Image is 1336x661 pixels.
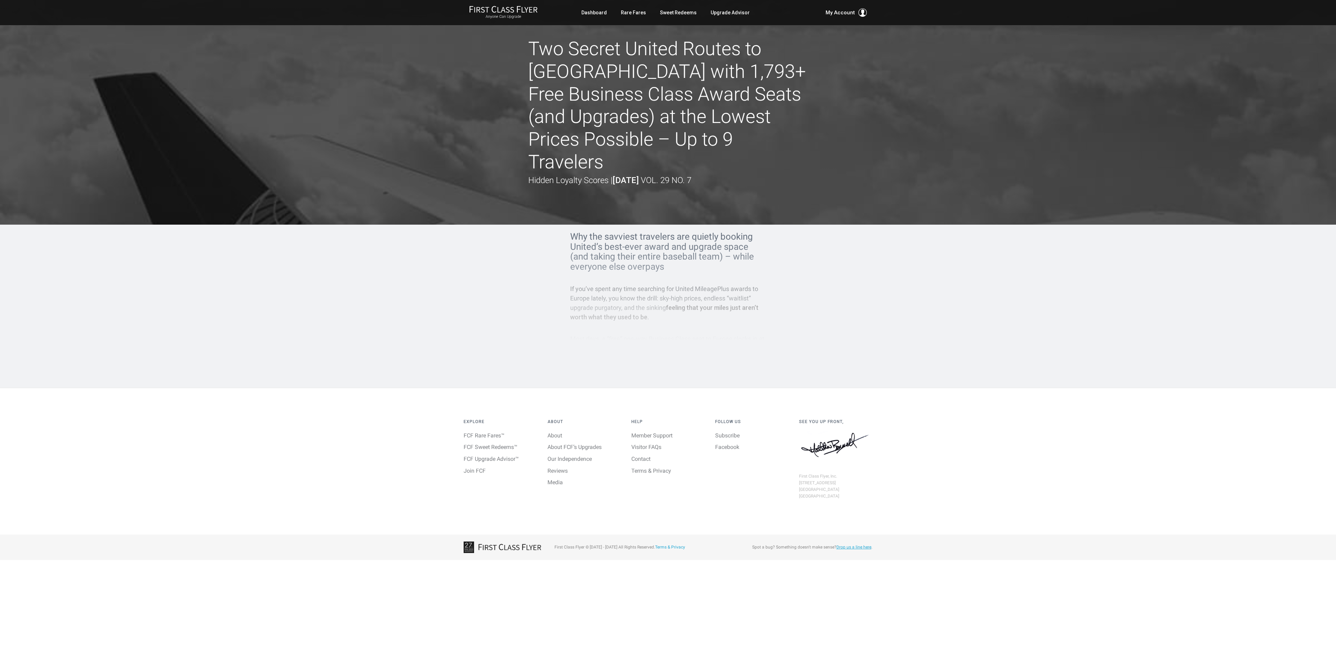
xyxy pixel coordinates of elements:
[799,480,872,500] div: [STREET_ADDRESS] [GEOGRAPHIC_DATA] [GEOGRAPHIC_DATA]
[547,467,568,474] a: Reviews
[469,6,538,20] a: First Class FlyerAnyone Can Upgrade
[464,467,486,474] a: Join FCF
[469,6,538,13] img: First Class Flyer
[464,542,544,553] img: 27TH_FIRSTCLASSFLYER.png
[547,420,621,424] h4: About
[711,6,750,19] a: Upgrade Advisor
[736,544,872,551] div: Spot a bug? Something doesn't make sense? .
[660,6,697,19] a: Sweet Redeems
[464,432,504,439] a: FCF Rare Fares™
[464,420,537,424] h4: Explore
[528,174,691,187] div: Hidden Loyalty Scores |
[826,8,855,17] span: My Account
[547,456,592,462] a: Our Independence
[799,420,872,424] h4: See You Up Front,
[715,420,789,424] h4: Follow Us
[528,38,808,174] h1: Two Secret United Routes to [GEOGRAPHIC_DATA] with 1,793+ Free Business Class Award Seats (and Up...
[836,545,871,550] a: Drop us a line here
[612,175,639,185] strong: [DATE]
[464,444,517,450] a: FCF Sweet Redeems™
[631,444,661,450] a: Visitor FAQs
[621,6,646,19] a: Rare Fares
[547,479,563,486] a: Media
[799,431,872,459] img: Matthew J. Bennett
[631,456,651,462] a: Contact
[641,175,691,185] span: Vol. 29 No. 7
[715,432,740,439] a: Subscribe
[547,432,562,439] a: About
[715,444,739,450] a: Facebook
[547,444,602,450] a: About FCF’s Upgrades
[631,467,671,474] a: Terms & Privacy
[469,14,538,19] small: Anyone Can Upgrade
[826,8,867,17] button: My Account
[631,432,673,439] a: Member Support
[631,420,705,424] h4: Help
[549,544,731,551] div: First Class Flyer © [DATE] - [DATE] All Rights Reserved.
[464,456,519,462] a: FCF Upgrade Advisor™
[799,473,872,480] div: First Class Flyer, Inc.
[655,545,685,550] a: Terms & Privacy
[581,6,607,19] a: Dashboard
